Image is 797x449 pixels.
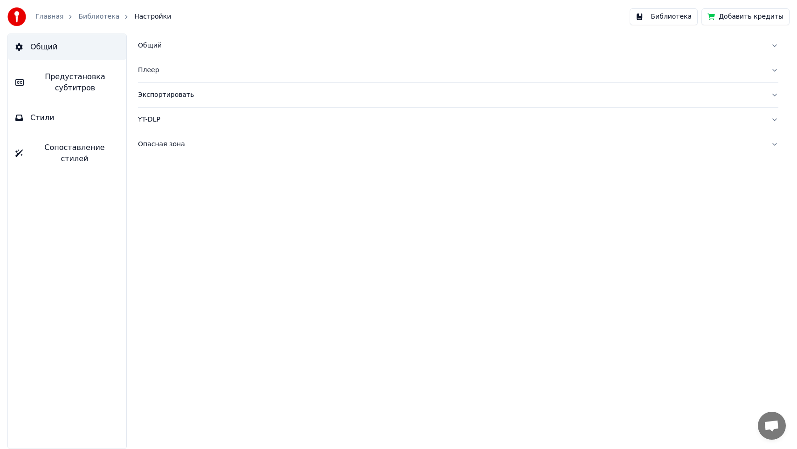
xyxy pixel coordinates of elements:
button: Плеер [138,58,778,82]
span: Стили [30,112,55,123]
button: Добавить кредиты [701,8,790,25]
button: Библиотека [630,8,698,25]
button: Предустановка субтитров [8,64,126,101]
button: Опасная зона [138,132,778,156]
span: Сопоставление стилей [30,142,119,164]
span: Настройки [134,12,171,21]
div: YT-DLP [138,115,763,124]
div: Общий [138,41,763,50]
nav: breadcrumb [35,12,171,21]
button: Экспортировать [138,83,778,107]
span: Предустановка субтитров [31,71,119,94]
a: Библиотека [78,12,119,21]
div: Плеер [138,66,763,75]
div: Опасная зона [138,140,763,149]
a: Главная [35,12,63,21]
button: Общий [8,34,126,60]
button: YT-DLP [138,108,778,132]
button: Сопоставление стилей [8,135,126,172]
span: Общий [30,41,57,53]
a: Открытый чат [758,412,786,440]
img: youka [7,7,26,26]
div: Экспортировать [138,90,763,100]
button: Стили [8,105,126,131]
button: Общий [138,34,778,58]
